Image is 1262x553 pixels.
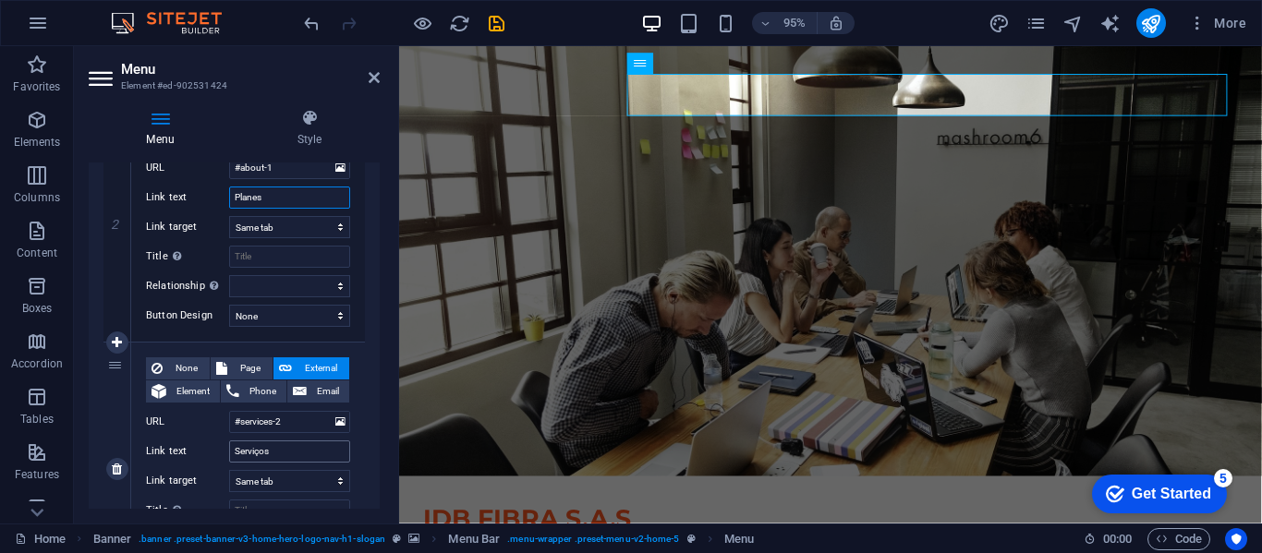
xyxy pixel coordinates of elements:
[211,357,273,379] button: Page
[486,13,507,34] i: Save (Ctrl+S)
[146,357,210,379] button: None
[55,20,134,37] div: Get Started
[229,411,350,433] input: URL...
[1136,8,1166,38] button: publish
[121,78,343,94] h3: Element #ed-902531424
[411,12,433,34] button: Click here to leave preview mode and continue editing
[102,217,128,232] em: 2
[15,9,150,48] div: Get Started 5 items remaining, 0% complete
[1140,13,1161,34] i: Publish
[312,380,344,403] span: Email
[93,528,132,550] span: Click to select. Double-click to edit
[146,305,229,327] label: Button Design
[393,534,401,544] i: This element is a customizable preset
[17,246,57,260] p: Content
[297,357,344,379] span: External
[301,13,322,34] i: Undo: Change menu items (Ctrl+Z)
[89,109,239,148] h4: Menu
[146,246,229,268] label: Title
[137,4,155,22] div: 5
[121,61,380,78] h2: Menu
[1084,528,1133,550] h6: Session time
[1099,13,1121,34] i: AI Writer
[1156,528,1202,550] span: Code
[229,440,350,463] input: Link text...
[233,357,267,379] span: Page
[1103,528,1132,550] span: 00 00
[229,157,350,179] input: URL...
[146,380,220,403] button: Element
[1225,528,1247,550] button: Usercentrics
[287,380,349,403] button: Email
[15,467,59,482] p: Features
[229,186,350,209] input: Link text...
[1188,14,1246,32] span: More
[1062,13,1084,34] i: Navigator
[828,15,844,31] i: On resize automatically adjust zoom level to fit chosen device.
[168,357,204,379] span: None
[1062,12,1085,34] button: navigator
[448,12,470,34] button: reload
[507,528,679,550] span: . menu-wrapper .preset-menu-v2-home-5
[229,499,350,522] input: Title
[245,380,281,403] span: Phone
[408,534,419,544] i: This element contains a background
[20,412,54,427] p: Tables
[106,12,245,34] img: Editor Logo
[146,275,229,297] label: Relationship
[93,528,755,550] nav: breadcrumb
[989,12,1011,34] button: design
[1147,528,1210,550] button: Code
[14,190,60,205] p: Columns
[449,13,470,34] i: Reload page
[221,380,286,403] button: Phone
[13,79,60,94] p: Favorites
[485,12,507,34] button: save
[172,380,214,403] span: Element
[1181,8,1254,38] button: More
[22,301,53,316] p: Boxes
[989,13,1010,34] i: Design (Ctrl+Alt+Y)
[146,157,229,179] label: URL
[724,528,754,550] span: Click to select. Double-click to edit
[1116,532,1119,546] span: :
[14,135,61,150] p: Elements
[448,528,500,550] span: Click to select. Double-click to edit
[139,528,385,550] span: . banner .preset-banner-v3-home-hero-logo-nav-h1-slogan
[146,499,229,522] label: Title
[687,534,696,544] i: This element is a customizable preset
[300,12,322,34] button: undo
[146,216,229,238] label: Link target
[146,440,229,463] label: Link text
[239,109,380,148] h4: Style
[146,411,229,433] label: URL
[146,470,229,492] label: Link target
[229,246,350,268] input: Title
[752,12,818,34] button: 95%
[1099,12,1122,34] button: text_generator
[273,357,349,379] button: External
[1025,13,1047,34] i: Pages (Ctrl+Alt+S)
[11,356,63,371] p: Accordion
[780,12,809,34] h6: 95%
[146,186,229,209] label: Link text
[1025,12,1048,34] button: pages
[15,528,66,550] a: Click to cancel selection. Double-click to open Pages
